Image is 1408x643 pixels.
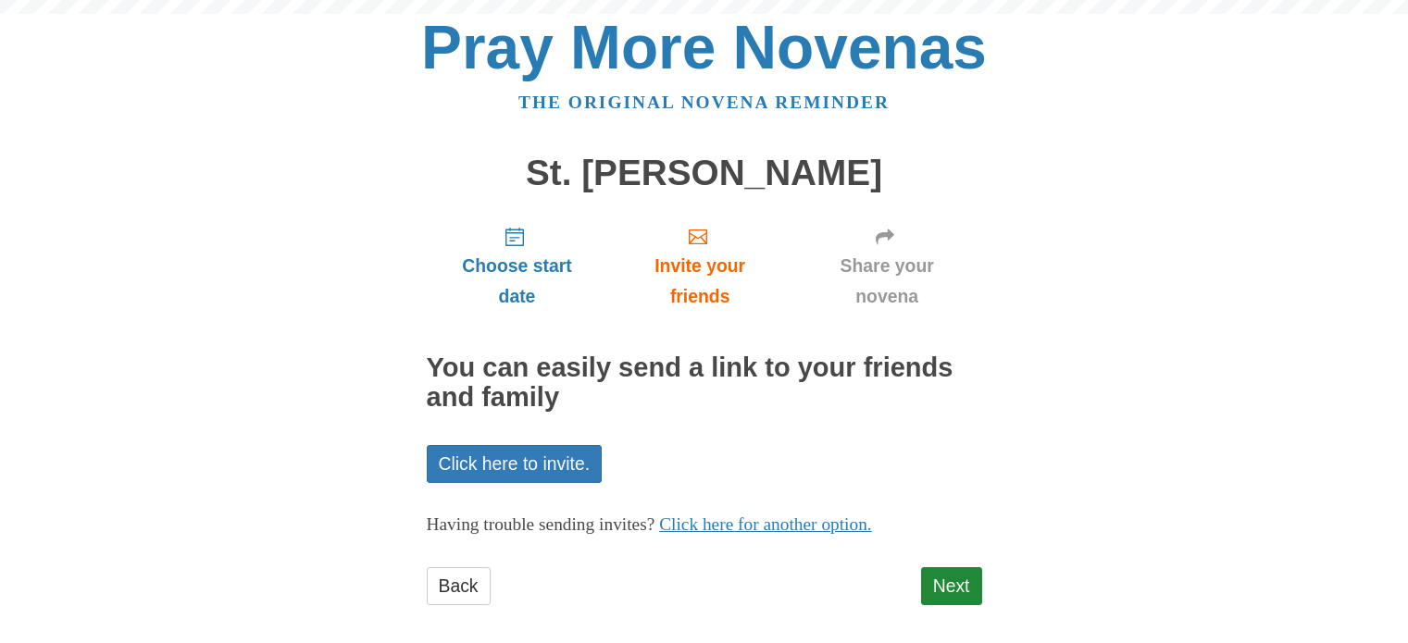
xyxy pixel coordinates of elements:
[427,445,603,483] a: Click here to invite.
[427,514,655,534] span: Having trouble sending invites?
[811,251,964,312] span: Share your novena
[421,13,987,81] a: Pray More Novenas
[792,211,982,321] a: Share your novena
[427,211,608,321] a: Choose start date
[607,211,791,321] a: Invite your friends
[427,154,982,193] h1: St. [PERSON_NAME]
[659,514,872,534] a: Click here for another option.
[445,251,590,312] span: Choose start date
[518,93,890,112] a: The original novena reminder
[626,251,773,312] span: Invite your friends
[921,567,982,605] a: Next
[427,567,491,605] a: Back
[427,353,982,413] h2: You can easily send a link to your friends and family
